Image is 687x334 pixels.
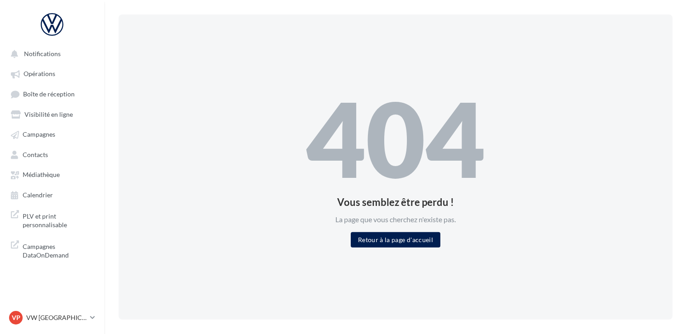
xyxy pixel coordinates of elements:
[306,197,485,207] div: Vous semblez être perdu !
[23,210,93,229] span: PLV et print personnalisable
[23,240,93,260] span: Campagnes DataOnDemand
[24,70,55,78] span: Opérations
[23,131,55,138] span: Campagnes
[5,146,99,162] a: Contacts
[26,313,86,322] p: VW [GEOGRAPHIC_DATA] 13
[5,86,99,102] a: Boîte de réception
[5,45,95,62] button: Notifications
[12,313,20,322] span: VP
[5,126,99,142] a: Campagnes
[306,214,485,224] div: La page que vous cherchez n'existe pas.
[306,87,485,190] div: 404
[23,90,75,98] span: Boîte de réception
[23,171,60,179] span: Médiathèque
[5,106,99,122] a: Visibilité en ligne
[24,110,73,118] span: Visibilité en ligne
[24,50,61,57] span: Notifications
[5,166,99,182] a: Médiathèque
[5,65,99,81] a: Opérations
[7,309,97,326] a: VP VW [GEOGRAPHIC_DATA] 13
[5,186,99,203] a: Calendrier
[5,206,99,233] a: PLV et print personnalisable
[351,232,440,247] button: Retour à la page d'accueil
[23,151,48,158] span: Contacts
[23,191,53,199] span: Calendrier
[5,237,99,263] a: Campagnes DataOnDemand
